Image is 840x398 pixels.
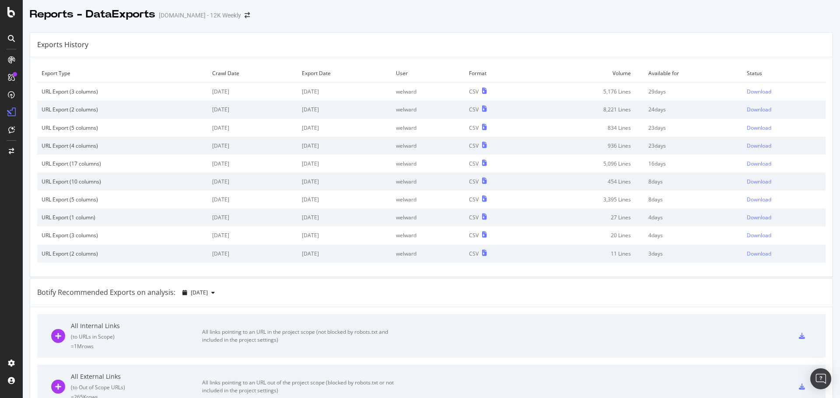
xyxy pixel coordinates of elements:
[644,208,742,226] td: 4 days
[392,64,465,83] td: User
[179,286,218,300] button: [DATE]
[747,196,821,203] a: Download
[799,333,805,339] div: csv-export
[208,137,297,155] td: [DATE]
[532,208,644,226] td: 27 Lines
[747,124,821,132] a: Download
[297,64,392,83] td: Export Date
[297,155,392,173] td: [DATE]
[469,232,479,239] div: CSV
[747,196,771,203] div: Download
[42,88,203,95] div: URL Export (3 columns)
[747,142,821,149] a: Download
[245,12,250,18] div: arrow-right-arrow-left
[42,124,203,132] div: URL Export (5 columns)
[469,88,479,95] div: CSV
[42,106,203,113] div: URL Export (2 columns)
[42,196,203,203] div: URL Export (5 columns)
[532,226,644,244] td: 20 Lines
[392,190,465,208] td: welward
[71,343,202,350] div: = 1M rows
[532,173,644,190] td: 454 Lines
[37,64,208,83] td: Export Type
[297,173,392,190] td: [DATE]
[747,178,771,185] div: Download
[532,100,644,118] td: 8,221 Lines
[71,372,202,381] div: All External Links
[202,328,399,344] div: All links pointing to an URL in the project scope (not blocked by robots.txt and included in the ...
[42,142,203,149] div: URL Export (4 columns)
[42,232,203,239] div: URL Export (3 columns)
[469,196,479,203] div: CSV
[644,226,742,244] td: 4 days
[297,100,392,118] td: [DATE]
[532,64,644,83] td: Volume
[532,83,644,101] td: 5,176 Lines
[799,384,805,390] div: csv-export
[469,142,479,149] div: CSV
[297,245,392,263] td: [DATE]
[297,226,392,244] td: [DATE]
[742,64,826,83] td: Status
[392,226,465,244] td: welward
[208,208,297,226] td: [DATE]
[747,88,821,95] a: Download
[208,173,297,190] td: [DATE]
[644,100,742,118] td: 24 days
[747,250,821,257] a: Download
[747,232,771,239] div: Download
[42,178,203,185] div: URL Export (10 columns)
[208,190,297,208] td: [DATE]
[208,245,297,263] td: [DATE]
[532,119,644,137] td: 834 Lines
[469,160,479,167] div: CSV
[644,173,742,190] td: 8 days
[202,379,399,395] div: All links pointing to an URL out of the project scope (blocked by robots.txt or not included in t...
[644,190,742,208] td: 8 days
[747,106,771,113] div: Download
[747,214,821,221] a: Download
[42,214,203,221] div: URL Export (1 column)
[644,119,742,137] td: 23 days
[37,287,175,298] div: Botify Recommended Exports on analysis:
[747,178,821,185] a: Download
[465,64,531,83] td: Format
[469,250,479,257] div: CSV
[71,384,202,391] div: ( to Out of Scope URLs )
[747,232,821,239] a: Download
[392,245,465,263] td: welward
[297,119,392,137] td: [DATE]
[392,137,465,155] td: welward
[297,137,392,155] td: [DATE]
[747,106,821,113] a: Download
[469,124,479,132] div: CSV
[747,160,771,167] div: Download
[42,160,203,167] div: URL Export (17 columns)
[747,250,771,257] div: Download
[392,155,465,173] td: welward
[644,64,742,83] td: Available for
[392,173,465,190] td: welward
[644,83,742,101] td: 29 days
[747,160,821,167] a: Download
[208,155,297,173] td: [DATE]
[644,245,742,263] td: 3 days
[191,289,208,296] span: 2025 Aug. 15th
[469,214,479,221] div: CSV
[469,178,479,185] div: CSV
[42,250,203,257] div: URL Export (2 columns)
[208,64,297,83] td: Crawl Date
[644,155,742,173] td: 16 days
[747,142,771,149] div: Download
[747,88,771,95] div: Download
[532,245,644,263] td: 11 Lines
[532,190,644,208] td: 3,395 Lines
[469,106,479,113] div: CSV
[747,214,771,221] div: Download
[297,208,392,226] td: [DATE]
[71,322,202,330] div: All Internal Links
[392,100,465,118] td: welward
[208,226,297,244] td: [DATE]
[208,119,297,137] td: [DATE]
[532,137,644,155] td: 936 Lines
